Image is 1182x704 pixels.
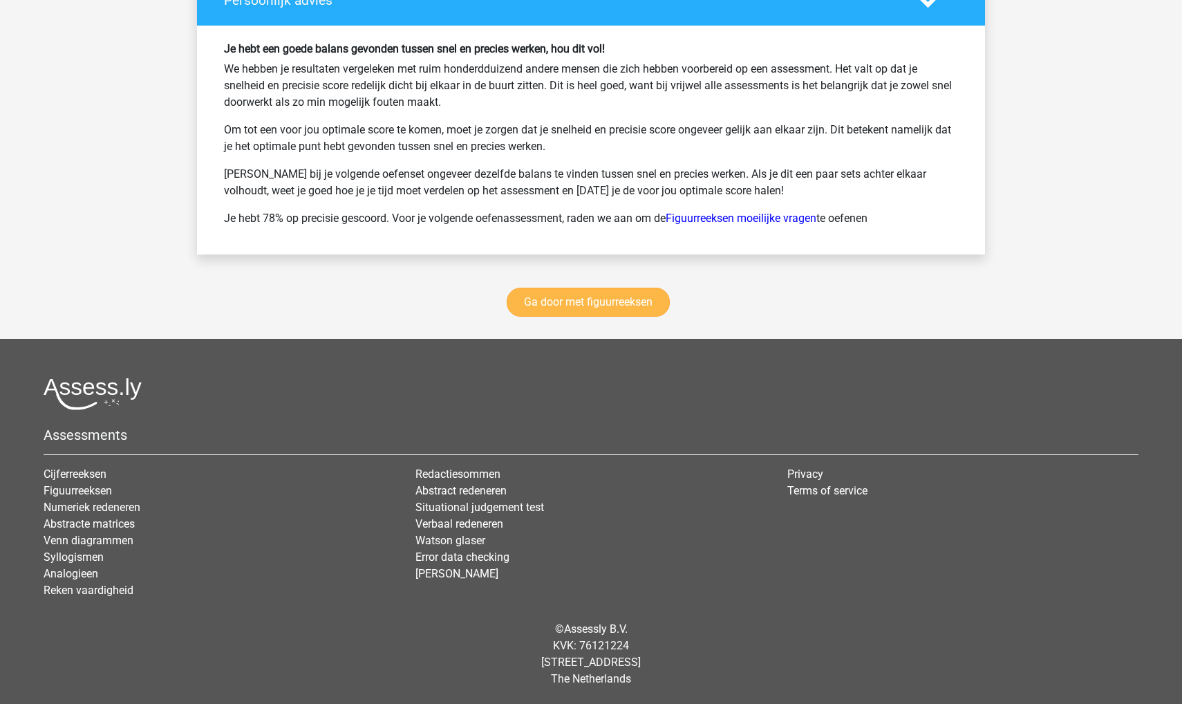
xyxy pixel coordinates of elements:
[224,42,958,55] h6: Je hebt een goede balans gevonden tussen snel en precies werken, hou dit vol!
[787,484,867,497] a: Terms of service
[44,567,98,580] a: Analogieen
[44,378,142,410] img: Assessly logo
[415,517,503,530] a: Verbaal redeneren
[415,567,498,580] a: [PERSON_NAME]
[224,122,958,155] p: Om tot een voor jou optimale score te komen, moet je zorgen dat je snelheid en precisie score ong...
[44,534,133,547] a: Venn diagrammen
[224,210,958,227] p: Je hebt 78% op precisie gescoord. Voor je volgende oefenassessment, raden we aan om de te oefenen
[415,534,485,547] a: Watson glaser
[44,550,104,564] a: Syllogismen
[44,484,112,497] a: Figuurreeksen
[224,166,958,199] p: [PERSON_NAME] bij je volgende oefenset ongeveer dezelfde balans te vinden tussen snel en precies ...
[44,584,133,597] a: Reken vaardigheid
[787,467,823,481] a: Privacy
[564,622,628,636] a: Assessly B.V.
[415,467,500,481] a: Redactiesommen
[415,501,544,514] a: Situational judgement test
[33,610,1149,698] div: © KVK: 76121224 [STREET_ADDRESS] The Netherlands
[44,427,1138,443] h5: Assessments
[44,517,135,530] a: Abstracte matrices
[507,288,670,317] a: Ga door met figuurreeksen
[415,550,509,564] a: Error data checking
[224,61,958,111] p: We hebben je resultaten vergeleken met ruim honderdduizend andere mensen die zich hebben voorbere...
[44,501,140,514] a: Numeriek redeneren
[44,467,106,481] a: Cijferreeksen
[415,484,507,497] a: Abstract redeneren
[666,212,816,225] a: Figuurreeksen moeilijke vragen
